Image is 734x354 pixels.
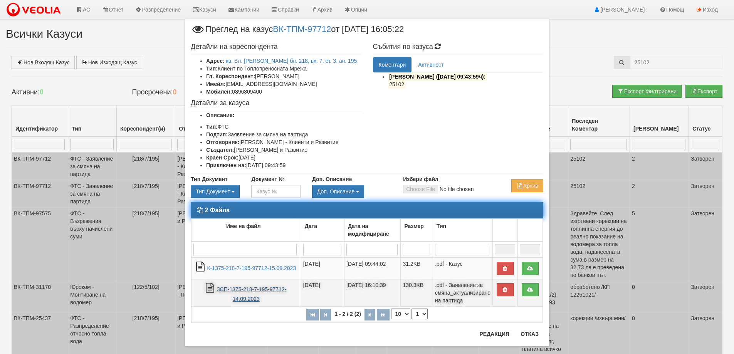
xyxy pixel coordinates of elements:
[401,279,433,307] td: 130.3KB
[511,179,543,192] button: Архив
[206,72,361,80] li: [PERSON_NAME]
[517,219,543,242] td: : No sort applied, activate to apply an ascending sort
[191,219,301,242] td: Име на файл: No sort applied, activate to apply an ascending sort
[377,309,390,320] button: Последна страница
[433,219,492,242] td: Тип: No sort applied, activate to apply an ascending sort
[333,311,363,317] span: 1 - 2 / 2 (2)
[206,65,361,72] li: Клиент по Топлопреносната Мрежа
[312,185,364,198] button: Доп. Описание
[206,138,361,146] li: [PERSON_NAME] - Клиенти и Развитие
[401,219,433,242] td: Размер: No sort applied, activate to apply an ascending sort
[207,265,296,271] a: К-1375-218-7-195-97712-15.09.2023
[306,309,319,320] button: Първа страница
[251,175,284,183] label: Документ №
[206,154,361,161] li: [DATE]
[344,279,401,307] td: [DATE] 16:10:39
[206,80,361,88] li: [EMAIL_ADDRESS][DOMAIN_NAME]
[206,123,361,131] li: ФТС
[191,43,361,51] h4: Детайли на кореспондента
[206,124,218,130] b: Тип:
[273,24,331,34] a: ВК-ТПМ-97712
[206,139,239,145] b: Отговорник:
[516,328,543,340] button: Отказ
[206,162,246,168] b: Приключен на:
[206,89,232,95] b: Мобилен:
[226,58,357,64] a: кв. Вл. [PERSON_NAME] бл. 218, вх. 7, ет. 3, ап. 195
[206,146,361,154] li: [PERSON_NAME] и Развитие
[348,223,389,237] b: Дата на модифициране
[206,88,361,96] li: 0896809400
[206,65,218,72] b: Тип:
[344,219,401,242] td: Дата на модифициране: No sort applied, activate to apply an ascending sort
[401,258,433,279] td: 31.2KB
[206,112,234,118] b: Описание:
[196,188,230,195] span: Тип Документ
[412,309,428,319] select: Страница номер
[206,81,225,87] b: Имейл:
[404,223,423,229] b: Размер
[191,185,240,198] div: Двоен клик, за изчистване на избраната стойност.
[205,207,230,213] strong: 2 Файла
[206,154,239,161] b: Краен Срок:
[191,185,240,198] button: Тип Документ
[475,328,514,340] button: Редакция
[403,175,438,183] label: Избери файл
[317,188,354,195] span: Доп. Описание
[373,43,544,51] h4: Събития по казуса
[191,279,543,307] tr: ЗСП-1375-218-7-195-97712-14.09.2023.pdf - Заявление за смяна_актуализиране на партида
[344,258,401,279] td: [DATE] 09:44:02
[388,73,544,88] li: Изпратено до кореспондента
[206,161,361,169] li: [DATE] 09:43:59
[206,73,255,79] b: Гл. Кореспондент:
[301,279,344,307] td: [DATE]
[191,25,404,39] span: Преглед на казус от [DATE] 16:05:22
[206,131,228,138] b: Подтип:
[373,57,412,72] a: Коментари
[301,258,344,279] td: [DATE]
[191,175,228,183] label: Тип Документ
[206,147,234,153] b: Създател:
[391,309,410,319] select: Брой редове на страница
[251,185,300,198] input: Казус №
[191,99,361,107] h4: Детайли за казуса
[217,286,286,302] a: ЗСП-1375-218-7-195-97712-14.09.2023
[433,279,492,307] td: .pdf - Заявление за смяна_актуализиране на партида
[226,223,261,229] b: Име на файл
[312,185,391,198] div: Двоен клик, за изчистване на избраната стойност.
[364,309,375,320] button: Следваща страница
[301,219,344,242] td: Дата: No sort applied, activate to apply an ascending sort
[206,131,361,138] li: Заявление за смяна на партида
[388,72,487,81] mark: [PERSON_NAME] ([DATE] 09:43:59ч):
[191,258,543,279] tr: К-1375-218-7-195-97712-15.09.2023.pdf - Казус
[412,57,449,72] a: Активност
[305,223,317,229] b: Дата
[312,175,352,183] label: Доп. Описание
[433,258,492,279] td: .pdf - Казус
[492,219,517,242] td: : No sort applied, activate to apply an ascending sort
[320,309,331,320] button: Предишна страница
[437,223,446,229] b: Тип
[388,80,406,89] mark: 25102
[206,58,225,64] b: Адрес:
